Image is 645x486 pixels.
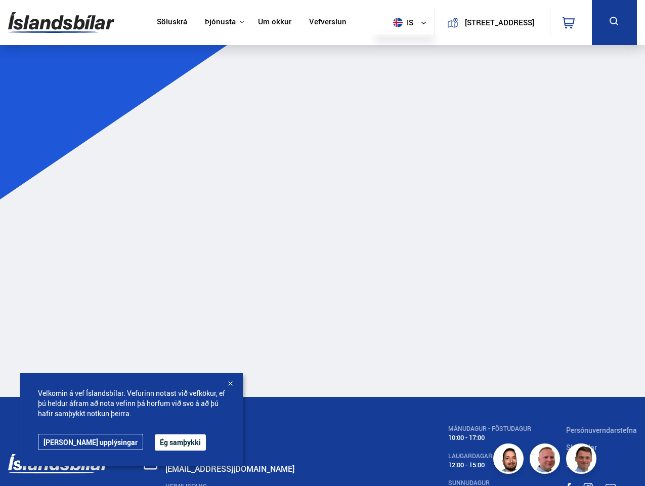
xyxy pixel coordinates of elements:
a: Skilmalar [566,442,597,452]
div: 12:00 - 15:00 [448,461,531,469]
button: Opna LiveChat spjallviðmót [8,4,38,34]
button: is [389,8,435,37]
a: Vefverslun [309,17,347,28]
button: Þjónusta [205,17,236,27]
img: nhp88E3Fdnt1Opn2.png [495,445,525,475]
a: [STREET_ADDRESS] [441,8,544,37]
div: SENDA SKILABOÐ [165,454,413,461]
a: [EMAIL_ADDRESS][DOMAIN_NAME] [165,463,294,474]
img: svg+xml;base64,PHN2ZyB4bWxucz0iaHR0cDovL3d3dy53My5vcmcvMjAwMC9zdmciIHdpZHRoPSI1MTIiIGhlaWdodD0iNT... [393,18,403,27]
a: Söluskrá [157,17,187,28]
button: [STREET_ADDRESS] [462,18,537,27]
div: MÁNUDAGUR - FÖSTUDAGUR [448,425,531,432]
button: Ég samþykki [155,434,206,451]
img: G0Ugv5HjCgRt.svg [8,6,114,39]
span: is [389,18,414,27]
div: SÍMI [165,425,413,432]
a: [PERSON_NAME] upplýsingar [38,434,143,450]
a: Um okkur [258,17,291,28]
span: Velkomin á vef Íslandsbílar. Vefurinn notast við vefkökur, ef þú heldur áfram að nota vefinn þá h... [38,388,225,419]
a: Persónuverndarstefna [566,425,637,435]
img: FbJEzSuNWCJXmdc-.webp [568,445,598,475]
div: 10:00 - 17:00 [448,434,531,441]
img: siFngHWaQ9KaOqBr.png [531,445,562,475]
div: LAUGARDAGAR [448,453,531,460]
